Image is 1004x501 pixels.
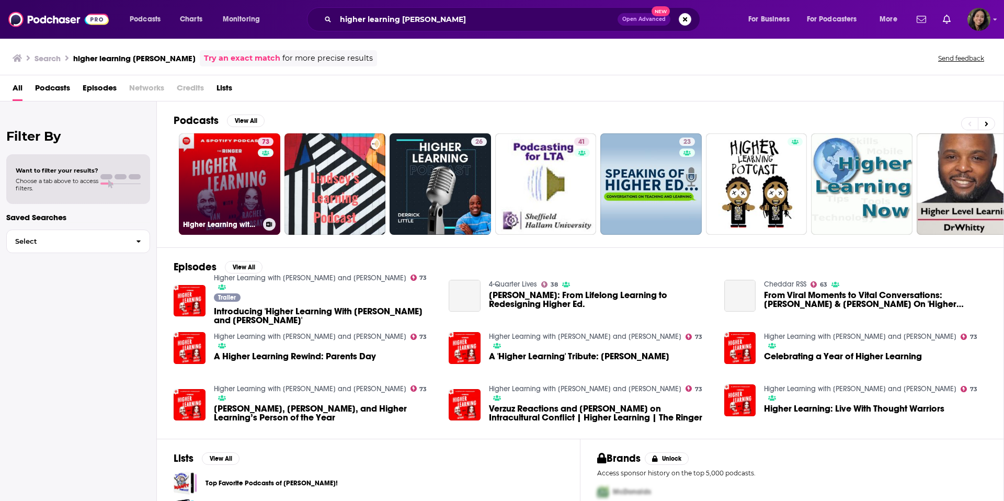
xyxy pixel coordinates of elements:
[214,274,406,282] a: Higher Learning with Van Lathan and Rachel Lindsay
[214,307,437,325] span: Introducing 'Higher Learning With [PERSON_NAME] and [PERSON_NAME]'
[764,291,987,309] span: From Viral Moments to Vital Conversations: [PERSON_NAME] & [PERSON_NAME] On 'Higher Learning'
[935,54,987,63] button: Send feedback
[419,276,427,280] span: 73
[695,335,702,339] span: 73
[6,212,150,222] p: Saved Searches
[6,230,150,253] button: Select
[912,10,930,28] a: Show notifications dropdown
[225,261,263,274] button: View All
[218,294,236,301] span: Trailer
[214,307,437,325] a: Introducing 'Higher Learning With Van Lathan and Rachel Lindsay'
[475,137,483,147] span: 26
[214,404,437,422] span: [PERSON_NAME], [PERSON_NAME], and Higher Learning’s Person of the Year
[35,53,61,63] h3: Search
[489,384,681,393] a: Higher Learning with Van Lathan and Rachel Lindsay
[622,17,666,22] span: Open Advanced
[202,452,239,465] button: View All
[173,11,209,28] a: Charts
[35,79,70,101] a: Podcasts
[83,79,117,101] a: Episodes
[174,260,216,274] h2: Episodes
[449,280,481,312] a: Lindsey Beagley: From Lifelong Learning to Redesigning Higher Ed.
[282,52,373,64] span: for more precise results
[174,389,206,421] img: Shameik Moore, Fat Joe, and Higher Learning’s Person of the Year
[262,137,269,147] span: 73
[489,404,712,422] span: Verzuz Reactions and [PERSON_NAME] on Intracultural Conflict | Higher Learning | The Ringer
[410,385,427,392] a: 73
[471,138,487,146] a: 26
[652,6,670,16] span: New
[820,282,827,287] span: 63
[811,281,827,288] a: 63
[216,79,232,101] a: Lists
[764,384,956,393] a: Higher Learning with Van Lathan and Rachel Lindsay
[597,469,987,477] p: Access sponsor history on the top 5,000 podcasts.
[764,280,806,289] a: Cheddar RSS
[174,285,206,317] img: Introducing 'Higher Learning With Van Lathan and Rachel Lindsay'
[967,8,990,31] img: User Profile
[174,332,206,364] img: A Higher Learning Rewind: Parents Day
[174,260,263,274] a: EpisodesView All
[724,384,756,416] img: Higher Learning: Live With Thought Warriors
[686,334,702,340] a: 73
[600,133,702,235] a: 23
[800,11,872,28] button: open menu
[183,220,259,229] h3: Higher Learning with [PERSON_NAME] and [PERSON_NAME]
[204,52,280,64] a: Try an exact match
[724,280,756,312] a: From Viral Moments to Vital Conversations: Rachel Lindsay & Van Lathan On 'Higher Learning'
[764,332,956,341] a: Higher Learning with Van Lathan and Rachel Lindsay
[390,133,491,235] a: 26
[578,137,585,147] span: 41
[449,332,481,364] img: A 'Higher Learning' Tribute: Van Lathan Sr.
[215,11,273,28] button: open menu
[214,384,406,393] a: Higher Learning with Van Lathan and Rachel Lindsay
[16,177,98,192] span: Choose a tab above to access filters.
[618,13,670,26] button: Open AdvancedNew
[227,115,265,127] button: View All
[967,8,990,31] span: Logged in as BroadleafBooks2
[741,11,803,28] button: open menu
[206,477,338,489] a: Top Favorite Podcasts of [PERSON_NAME]!
[495,133,597,235] a: 41
[16,167,98,174] span: Want to filter your results?
[489,332,681,341] a: Higher Learning with Van Lathan and Rachel Lindsay
[6,129,150,144] h2: Filter By
[686,385,702,392] a: 73
[174,114,265,127] a: PodcastsView All
[597,452,641,465] h2: Brands
[764,291,987,309] a: From Viral Moments to Vital Conversations: Rachel Lindsay & Van Lathan On 'Higher Learning'
[174,114,219,127] h2: Podcasts
[939,10,955,28] a: Show notifications dropdown
[724,332,756,364] a: Celebrating a Year of Higher Learning
[764,404,944,413] span: Higher Learning: Live With Thought Warriors
[410,275,427,281] a: 73
[174,452,193,465] h2: Lists
[174,471,197,495] a: Top Favorite Podcasts of Lindsey Pelas!
[683,137,691,147] span: 23
[613,487,651,496] span: McDonalds
[214,404,437,422] a: Shameik Moore, Fat Joe, and Higher Learning’s Person of the Year
[419,387,427,392] span: 73
[489,291,712,309] span: [PERSON_NAME]: From Lifelong Learning to Redesigning Higher Ed.
[695,387,702,392] span: 73
[489,280,537,289] a: 4-Quarter Lives
[177,79,204,101] span: Credits
[336,11,618,28] input: Search podcasts, credits, & more...
[13,79,22,101] a: All
[122,11,174,28] button: open menu
[179,133,280,235] a: 73Higher Learning with [PERSON_NAME] and [PERSON_NAME]
[8,9,109,29] img: Podchaser - Follow, Share and Rate Podcasts
[180,12,202,27] span: Charts
[214,352,376,361] a: A Higher Learning Rewind: Parents Day
[7,238,128,245] span: Select
[317,7,710,31] div: Search podcasts, credits, & more...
